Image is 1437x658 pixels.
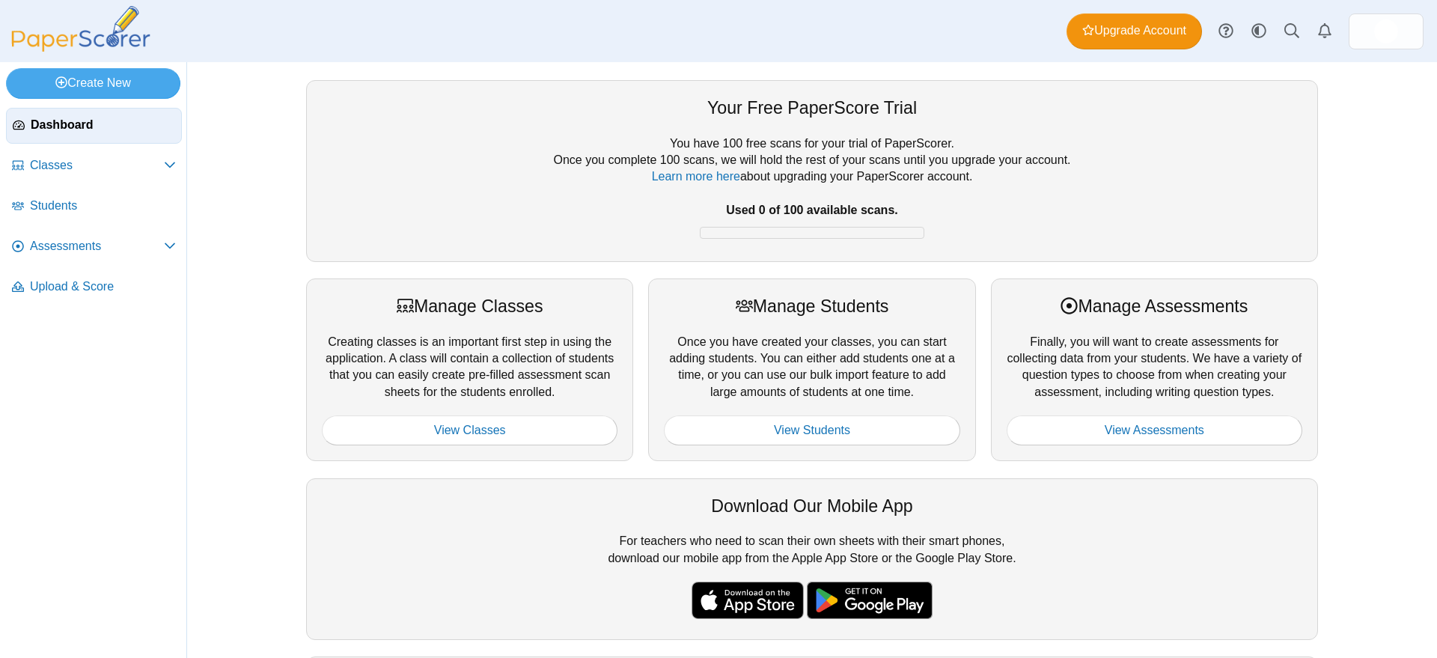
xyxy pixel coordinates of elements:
a: ps.8EHCIG3N8Vt7GEG8 [1349,13,1424,49]
span: Upload & Score [30,278,176,295]
img: google-play-badge.png [807,582,933,619]
div: For teachers who need to scan their own sheets with their smart phones, download our mobile app f... [306,478,1318,640]
a: Classes [6,148,182,184]
a: Learn more here [652,170,740,183]
a: View Assessments [1007,415,1302,445]
img: ps.8EHCIG3N8Vt7GEG8 [1374,19,1398,43]
a: PaperScorer [6,41,156,54]
img: PaperScorer [6,6,156,52]
a: Dashboard [6,108,182,144]
a: Create New [6,68,180,98]
div: Your Free PaperScore Trial [322,96,1302,120]
a: Upgrade Account [1067,13,1202,49]
div: Creating classes is an important first step in using the application. A class will contain a coll... [306,278,633,461]
span: Dashboard [31,117,175,133]
div: You have 100 free scans for your trial of PaperScorer. Once you complete 100 scans, we will hold ... [322,135,1302,246]
a: Assessments [6,229,182,265]
b: Used 0 of 100 available scans. [726,204,897,216]
div: Finally, you will want to create assessments for collecting data from your students. We have a va... [991,278,1318,461]
div: Manage Students [664,294,959,318]
a: View Students [664,415,959,445]
div: Download Our Mobile App [322,494,1302,518]
span: Scott Richardson [1374,19,1398,43]
span: Classes [30,157,164,174]
span: Students [30,198,176,214]
a: Alerts [1308,15,1341,48]
a: Students [6,189,182,225]
span: Assessments [30,238,164,255]
div: Once you have created your classes, you can start adding students. You can either add students on... [648,278,975,461]
span: Upgrade Account [1082,22,1186,39]
div: Manage Assessments [1007,294,1302,318]
a: View Classes [322,415,617,445]
div: Manage Classes [322,294,617,318]
a: Upload & Score [6,269,182,305]
img: apple-store-badge.svg [692,582,804,619]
